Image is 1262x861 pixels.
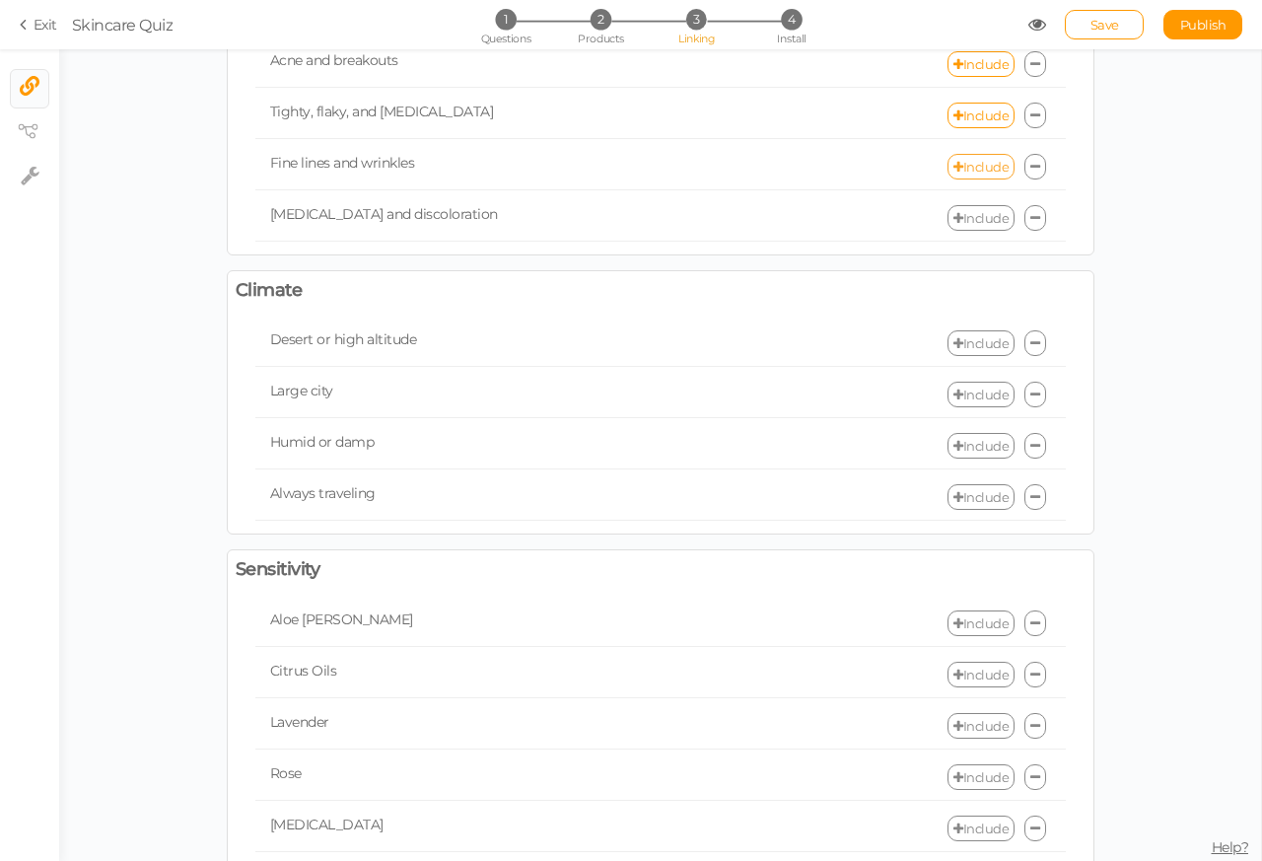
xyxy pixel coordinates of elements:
[947,610,1015,636] a: Include
[686,9,707,30] span: 3
[270,51,398,69] span: Acne and breakouts
[20,15,57,35] a: Exit
[947,484,1015,510] a: Include
[745,9,837,30] li: 4 Install
[947,330,1015,356] a: Include
[947,764,1015,790] a: Include
[270,816,384,833] span: [MEDICAL_DATA]
[270,382,333,399] span: Large city
[678,32,714,45] span: Linking
[781,9,802,30] span: 4
[947,103,1015,128] a: Include
[270,433,375,451] span: Humid or damp
[270,484,376,502] span: Always traveling
[270,103,494,120] span: Tighty, flaky, and [MEDICAL_DATA]
[947,433,1015,459] a: Include
[1212,838,1249,856] span: Help?
[947,816,1015,841] a: Include
[236,279,303,302] span: Climate
[651,9,742,30] li: 3 Linking
[1090,17,1119,33] span: Save
[578,32,624,45] span: Products
[947,713,1015,739] a: Include
[947,205,1015,231] a: Include
[591,9,611,30] span: 2
[947,51,1015,77] a: Include
[947,662,1015,687] a: Include
[270,330,417,348] span: Desert or high altitude
[555,9,647,30] li: 2 Products
[459,9,551,30] li: 1 Questions
[270,713,329,731] span: Lavender
[236,558,320,581] span: Sensitivity
[495,9,516,30] span: 1
[72,13,174,36] div: Skincare Quiz
[1180,17,1227,33] span: Publish
[777,32,806,45] span: Install
[270,205,498,223] span: [MEDICAL_DATA] and discoloration
[1065,10,1144,39] div: Save
[270,154,415,172] span: Fine lines and wrinkles
[947,154,1015,179] a: Include
[270,764,302,782] span: Rose
[270,610,413,628] span: Aloe [PERSON_NAME]
[270,662,337,680] span: Citrus Oils
[947,382,1015,407] a: Include
[481,32,531,45] span: Questions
